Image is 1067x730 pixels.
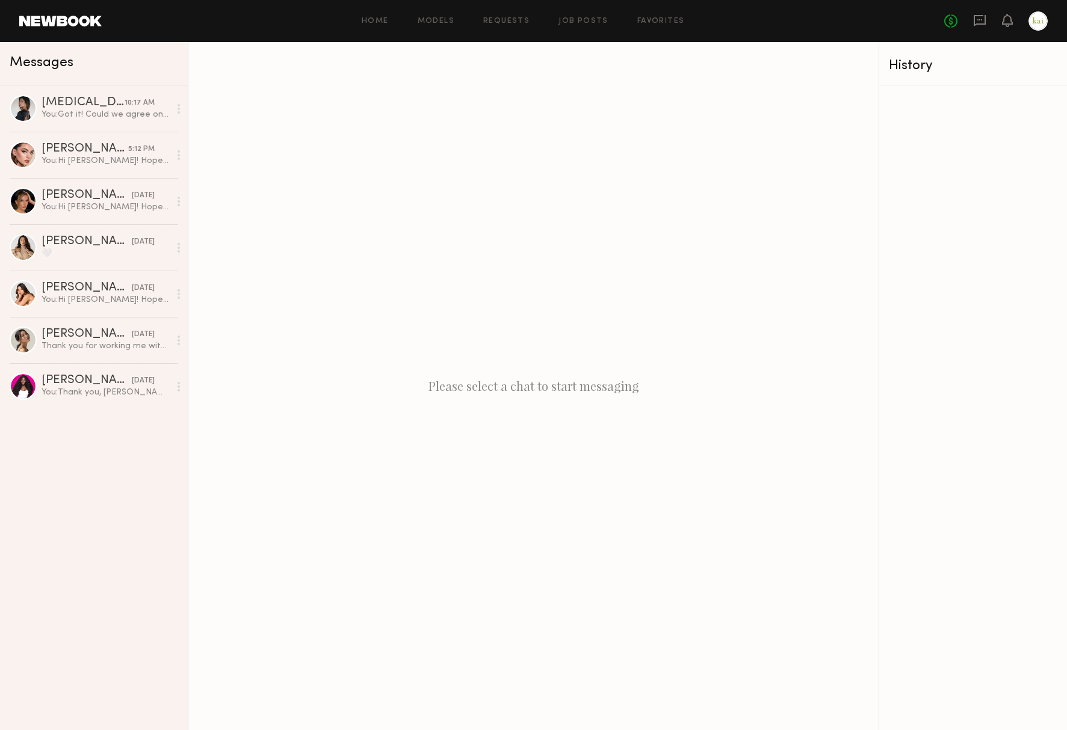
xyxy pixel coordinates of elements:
div: 5:12 PM [128,144,155,155]
div: Please select a chat to start messaging [188,42,879,730]
a: Favorites [637,17,685,25]
div: Thank you for working me with! It was a pleasure (: [42,340,170,352]
div: [DATE] [132,236,155,248]
div: [PERSON_NAME] [42,189,132,201]
div: You: Hi [PERSON_NAME]! Hope you are doing well! Reaching out to explore opportunities to create o... [42,294,170,305]
a: Requests [483,17,530,25]
div: [PERSON_NAME] [42,143,128,155]
div: [DATE] [132,329,155,340]
div: [PERSON_NAME] [42,375,132,387]
div: [MEDICAL_DATA][PERSON_NAME] [42,97,125,109]
div: [PERSON_NAME] [42,282,132,294]
a: Job Posts [558,17,608,25]
a: Home [362,17,389,25]
div: You: Thank you, [PERSON_NAME]! Pleasure to work with you. [42,387,170,398]
a: Models [418,17,454,25]
div: [DATE] [132,375,155,387]
div: 10:17 AM [125,97,155,109]
div: [PERSON_NAME] [42,236,132,248]
div: You: Got it! Could we agree on a video posted on your TikTok as well as for our organic social us... [42,109,170,120]
div: You: Hi [PERSON_NAME]! Hope you had a great weekend. Checking in one more time :) [42,155,170,167]
div: 🤍 [42,248,170,259]
div: You: Hi [PERSON_NAME]! Hope you are doing well! Reaching out to explore opportunities to create o... [42,201,170,213]
div: [PERSON_NAME] [42,328,132,340]
div: [DATE] [132,190,155,201]
span: Messages [10,56,73,70]
div: [DATE] [132,283,155,294]
div: History [889,59,1057,73]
